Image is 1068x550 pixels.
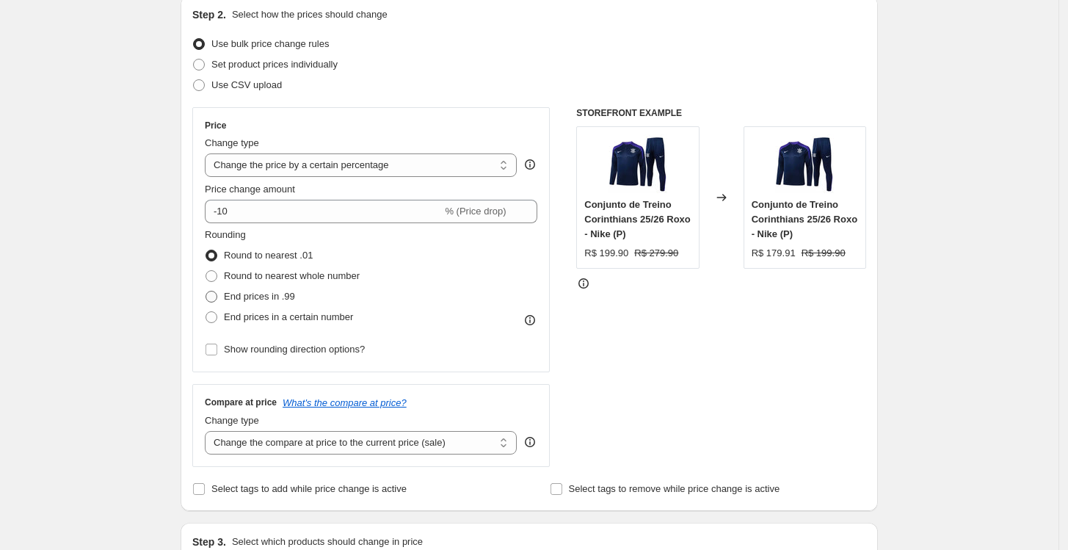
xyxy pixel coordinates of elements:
[205,397,277,408] h3: Compare at price
[283,397,407,408] button: What's the compare at price?
[205,200,442,223] input: -15
[224,344,365,355] span: Show rounding direction options?
[634,246,678,261] strike: R$ 279.90
[192,7,226,22] h2: Step 2.
[211,483,407,494] span: Select tags to add while price change is active
[523,435,537,449] div: help
[205,137,259,148] span: Change type
[523,157,537,172] div: help
[232,535,423,549] p: Select which products should change in price
[569,483,780,494] span: Select tags to remove while price change is active
[802,246,846,261] strike: R$ 199.90
[584,246,628,261] div: R$ 199.90
[192,535,226,549] h2: Step 3.
[232,7,388,22] p: Select how the prices should change
[224,250,313,261] span: Round to nearest .01
[576,107,866,119] h6: STOREFRONT EXAMPLE
[205,184,295,195] span: Price change amount
[224,270,360,281] span: Round to nearest whole number
[752,246,796,261] div: R$ 179.91
[445,206,506,217] span: % (Price drop)
[211,59,338,70] span: Set product prices individually
[775,134,834,193] img: img_9267-eb6ae285ff465d4c2817436255218528-1024-1024_800x-f3a899edb8e860028917527721618047-640-0_f...
[752,199,857,239] span: Conjunto de Treino Corinthians 25/26 Roxo - Nike (P)
[211,38,329,49] span: Use bulk price change rules
[211,79,282,90] span: Use CSV upload
[224,291,295,302] span: End prices in .99
[224,311,353,322] span: End prices in a certain number
[205,229,246,240] span: Rounding
[584,199,690,239] span: Conjunto de Treino Corinthians 25/26 Roxo - Nike (P)
[205,120,226,131] h3: Price
[205,415,259,426] span: Change type
[609,134,667,193] img: img_9267-eb6ae285ff465d4c2817436255218528-1024-1024_800x-f3a899edb8e860028917527721618047-640-0_f...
